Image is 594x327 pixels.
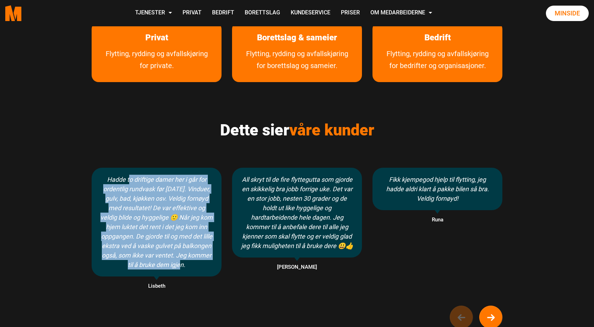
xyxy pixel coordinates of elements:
[414,22,461,53] a: les mer om Bedrift
[92,168,222,276] div: Hadde to driftige damer her i går for ordentlig rundvask før [DATE]. Vinduer, gulv, bad, kjøkken ...
[285,1,336,26] a: Kundeservice
[135,22,179,53] a: les mer om Privat
[207,1,239,26] a: Bedrift
[336,1,365,26] a: Priser
[232,168,362,258] div: All skryt til de fire flyttegutta som gjorde en skikkelig bra jobb forrige uke. Det var en stor j...
[239,1,285,26] a: Borettslag
[92,282,222,291] span: Lisbeth
[92,121,502,140] h2: Dette sier
[546,6,589,21] a: Minside
[289,121,374,139] span: våre kunder
[177,1,207,26] a: Privat
[130,1,177,26] a: Tjenester
[372,215,502,225] span: Runa
[372,48,502,82] a: Tjenester vi tilbyr bedrifter og organisasjoner
[246,22,348,53] a: Les mer om Borettslag & sameier
[365,1,437,26] a: Om Medarbeiderne
[232,263,362,272] span: [PERSON_NAME]
[92,48,222,82] a: Flytting, rydding og avfallskjøring for private.
[232,48,362,82] a: Tjenester for borettslag og sameier
[372,168,502,210] div: Fikk kjempegod hjelp til flytting, jeg hadde aldri klart å pakke bilen så bra. Veldig fornøyd!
